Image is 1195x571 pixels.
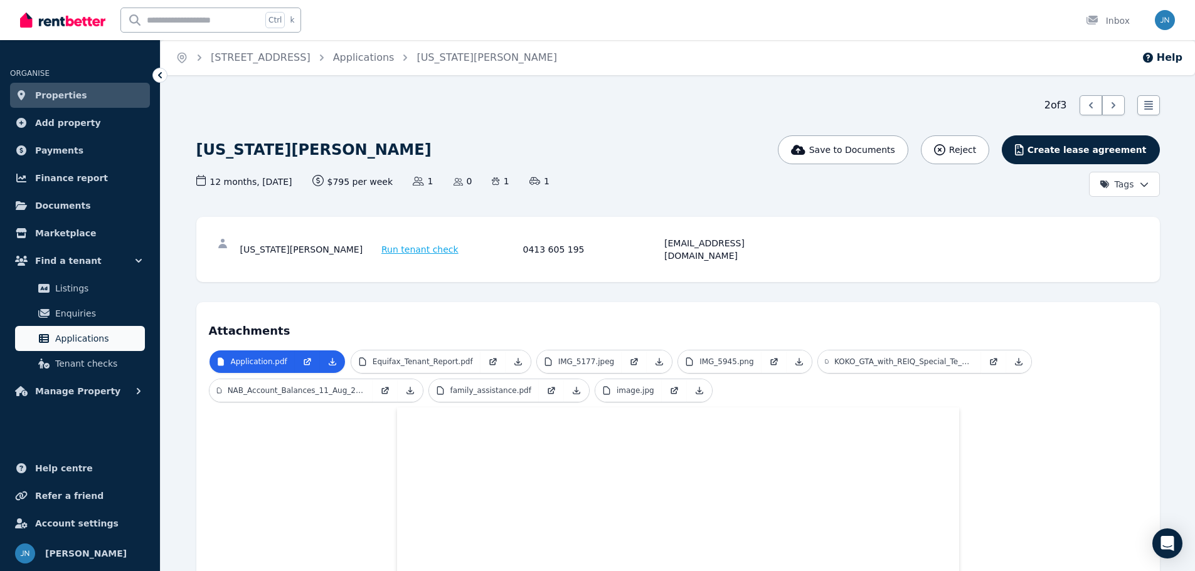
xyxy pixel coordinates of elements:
[834,357,973,367] p: KOKO_GTA_with_REIQ_Special_Te_43_14_Elizabeth_Avenue_Broad.pdf
[778,135,908,164] button: Save to Documents
[1155,10,1175,30] img: Jason Nissen
[55,281,140,296] span: Listings
[787,350,812,373] a: Download Attachment
[949,144,976,156] span: Reject
[351,350,481,373] a: Equifax_Tenant_Report.pdf
[381,243,459,256] span: Run tenant check
[647,350,672,373] a: Download Attachment
[699,357,753,367] p: IMG_5945.png
[35,516,119,531] span: Account settings
[398,379,423,402] a: Download Attachment
[506,350,531,373] a: Download Attachment
[1006,350,1031,373] a: Download Attachment
[295,350,320,373] a: Open in new Tab
[15,301,145,326] a: Enquiries
[1002,135,1159,164] button: Create lease agreement
[320,350,345,373] a: Download Attachment
[211,51,311,63] a: [STREET_ADDRESS]
[678,350,761,373] a: IMG_5945.png
[228,385,365,396] p: NAB_Account_Balances_11_Aug_2025_12_50_47.pdf
[373,357,473,367] p: Equifax_Tenant_Report.pdf
[231,357,287,367] p: Application.pdf
[1086,14,1130,27] div: Inbox
[15,543,35,563] img: Jason Nissen
[664,237,802,262] div: [EMAIL_ADDRESS][DOMAIN_NAME]
[558,357,615,367] p: IMG_5177.jpeg
[240,237,378,262] div: [US_STATE][PERSON_NAME]
[429,379,539,402] a: family_assistance.pdf
[450,385,531,396] p: family_assistance.pdf
[10,83,150,108] a: Properties
[10,69,50,78] span: ORGANISE
[622,350,647,373] a: Open in new Tab
[687,379,712,402] a: Download Attachment
[45,546,127,561] span: [PERSON_NAME]
[617,385,654,396] p: image.jpg
[10,379,150,404] button: Manage Property
[35,143,83,158] span: Payments
[413,175,433,187] span: 1
[539,379,564,402] a: Open in new Tab
[1089,172,1160,197] button: Tags
[35,384,120,399] span: Manage Property
[1142,50,1182,65] button: Help
[196,140,432,160] h1: [US_STATE][PERSON_NAME]
[762,350,787,373] a: Open in new Tab
[196,175,292,188] span: 12 months , [DATE]
[537,350,622,373] a: IMG_5177.jpeg
[20,11,105,29] img: RentBetter
[10,511,150,536] a: Account settings
[1100,178,1134,191] span: Tags
[564,379,589,402] a: Download Attachment
[529,175,550,187] span: 1
[312,175,393,188] span: $795 per week
[809,144,895,156] span: Save to Documents
[523,237,661,262] div: 0413 605 195
[10,456,150,481] a: Help centre
[35,253,102,268] span: Find a tenant
[1152,528,1182,558] div: Open Intercom Messenger
[981,350,1006,373] a: Open in new Tab
[492,175,509,187] span: 1
[333,51,395,63] a: Applications
[55,331,140,346] span: Applications
[481,350,506,373] a: Open in new Tab
[290,15,294,25] span: k
[10,165,150,191] a: Finance report
[265,12,285,28] span: Ctrl
[10,221,150,246] a: Marketplace
[818,350,981,373] a: KOKO_GTA_with_REIQ_Special_Te_43_14_Elizabeth_Avenue_Broad.pdf
[210,379,373,402] a: NAB_Account_Balances_11_Aug_2025_12_50_47.pdf
[595,379,662,402] a: image.jpg
[1044,98,1067,113] span: 2 of 3
[662,379,687,402] a: Open in new Tab
[15,326,145,351] a: Applications
[55,356,140,371] span: Tenant checks
[35,488,104,503] span: Refer a friend
[35,170,108,186] span: Finance report
[210,350,295,373] a: Application.pdf
[921,135,989,164] button: Reject
[10,138,150,163] a: Payments
[10,248,150,273] button: Find a tenant
[35,226,96,241] span: Marketplace
[373,379,398,402] a: Open in new Tab
[35,88,87,103] span: Properties
[35,198,91,213] span: Documents
[417,51,557,63] a: [US_STATE][PERSON_NAME]
[55,306,140,321] span: Enquiries
[35,115,101,130] span: Add property
[10,483,150,508] a: Refer a friend
[15,276,145,301] a: Listings
[1028,144,1147,156] span: Create lease agreement
[10,110,150,135] a: Add property
[35,461,93,476] span: Help centre
[15,351,145,376] a: Tenant checks
[454,175,472,187] span: 0
[10,193,150,218] a: Documents
[209,315,1147,340] h4: Attachments
[161,40,572,75] nav: Breadcrumb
